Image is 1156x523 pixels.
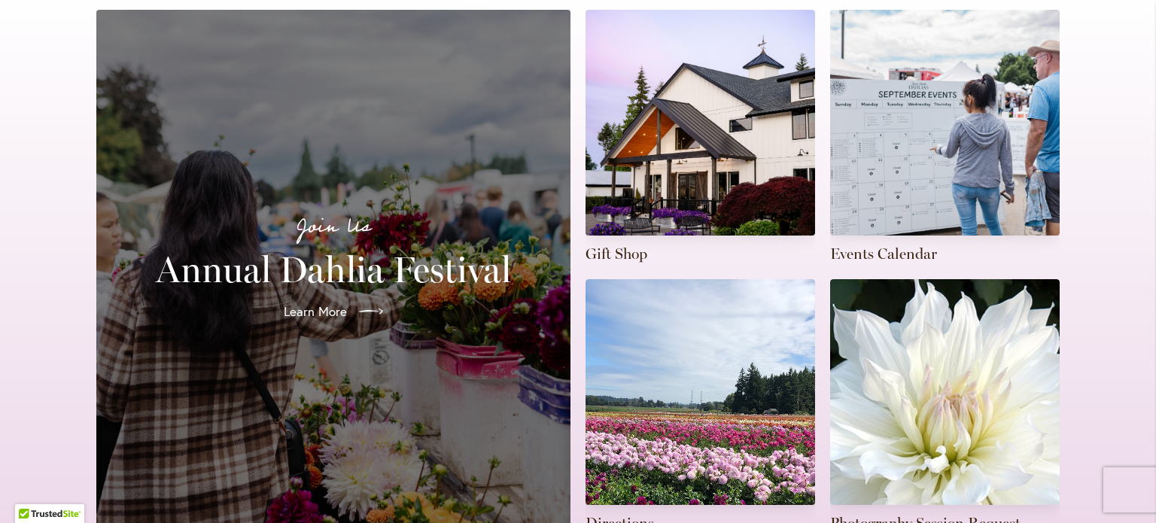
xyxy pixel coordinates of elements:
[284,303,347,321] span: Learn More
[114,211,552,242] p: Join Us
[114,248,552,290] h2: Annual Dahlia Festival
[272,290,395,333] a: Learn More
